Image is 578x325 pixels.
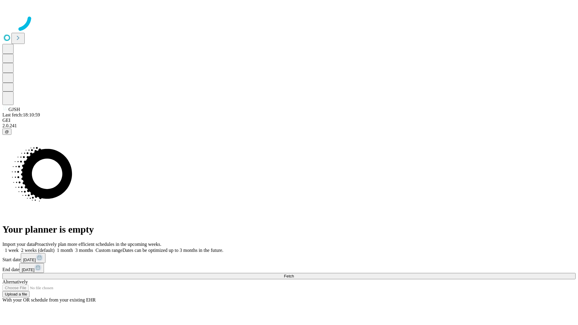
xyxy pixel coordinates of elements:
[8,107,20,112] span: GJSH
[2,297,96,302] span: With your OR schedule from your existing EHR
[123,248,223,253] span: Dates can be optimized up to 3 months in the future.
[57,248,73,253] span: 1 month
[5,248,19,253] span: 1 week
[2,123,576,128] div: 2.0.241
[2,242,35,247] span: Import your data
[19,263,44,273] button: [DATE]
[22,268,34,272] span: [DATE]
[2,291,30,297] button: Upload a file
[2,273,576,279] button: Fetch
[2,279,28,284] span: Alternatively
[2,112,40,117] span: Last fetch: 18:10:59
[2,224,576,235] h1: Your planner is empty
[23,258,36,262] span: [DATE]
[95,248,122,253] span: Custom range
[2,263,576,273] div: End date
[21,253,45,263] button: [DATE]
[35,242,161,247] span: Proactively plan more efficient schedules in the upcoming weeks.
[2,118,576,123] div: GEI
[21,248,54,253] span: 2 weeks (default)
[5,129,9,134] span: @
[2,253,576,263] div: Start date
[75,248,93,253] span: 3 months
[284,274,294,278] span: Fetch
[2,128,11,135] button: @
